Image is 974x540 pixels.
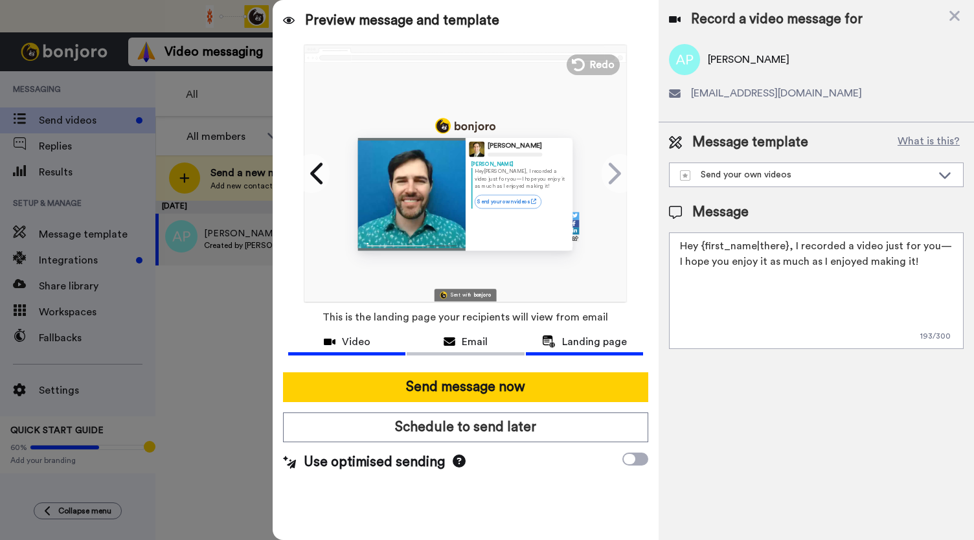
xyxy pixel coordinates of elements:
[680,170,690,181] img: demo-template.svg
[283,412,648,442] button: Schedule to send later
[358,238,466,250] img: player-controls-full.svg
[342,334,370,350] span: Video
[488,142,542,150] div: [PERSON_NAME]
[451,293,472,297] div: Sent with
[562,334,627,350] span: Landing page
[475,168,567,190] p: Hey [PERSON_NAME] , I recorded a video just for you—I hope you enjoy it as much as I enjoyed maki...
[469,141,484,157] img: Profile Image
[435,118,495,133] img: logo_full.png
[692,203,749,222] span: Message
[471,160,567,167] div: [PERSON_NAME]
[304,453,445,472] span: Use optimised sending
[440,291,447,298] img: Bonjoro Logo
[323,303,608,332] span: This is the landing page your recipients will view from email
[692,133,808,152] span: Message template
[669,232,964,349] textarea: Hey {first_name|there}, I recorded a video just for you—I hope you enjoy it as much as I enjoyed ...
[462,334,488,350] span: Email
[680,168,932,181] div: Send your own videos
[283,372,648,402] button: Send message now
[894,133,964,152] button: What is this?
[474,293,491,297] div: bonjoro
[475,194,541,208] a: Send your own videos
